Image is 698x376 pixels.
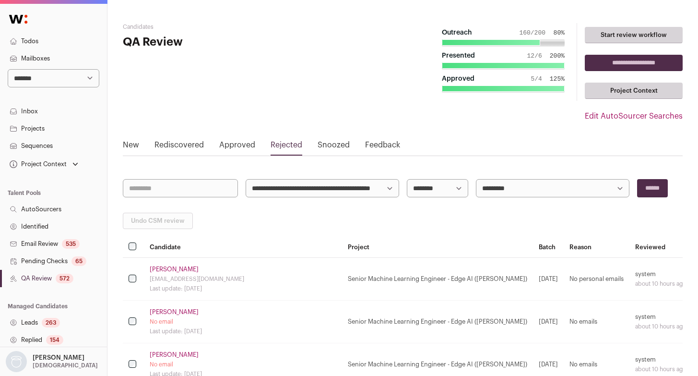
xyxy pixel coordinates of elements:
[42,318,60,327] div: 263
[150,351,199,359] a: [PERSON_NAME]
[318,139,350,155] a: Snoozed
[271,139,302,155] a: Rejected
[635,365,686,373] div: about 10 hours ago
[123,139,139,155] a: New
[585,110,683,122] a: Edit AutoSourcer Searches
[533,237,564,258] th: Batch
[365,139,400,155] a: Feedback
[150,285,336,292] div: Last update: [DATE]
[4,351,100,372] button: Open dropdown
[6,351,27,372] img: nopic.png
[46,335,63,345] div: 154
[56,274,73,283] div: 572
[33,354,84,362] p: [PERSON_NAME]
[123,35,309,50] h1: QA Review
[4,10,33,29] img: Wellfound
[629,237,692,258] th: Reviewed
[154,139,204,155] a: Rediscovered
[150,327,336,335] div: Last update: [DATE]
[150,318,336,326] div: No email
[533,258,564,301] td: [DATE]
[33,362,98,369] p: [DEMOGRAPHIC_DATA]
[150,275,336,283] div: [EMAIL_ADDRESS][DOMAIN_NAME]
[635,323,686,330] div: about 10 hours ago
[585,27,683,43] a: Start review workflow
[629,301,692,343] td: system
[123,23,309,31] h2: Candidates
[144,237,342,258] th: Candidate
[564,301,629,343] td: No emails
[533,301,564,343] td: [DATE]
[635,280,686,288] div: about 10 hours ago
[585,83,683,99] a: Project Context
[564,258,629,301] td: No personal emails
[219,139,255,155] a: Approved
[150,361,336,368] div: No email
[430,23,577,101] button: Outreach 160/200 80% Presented 12/6 200% Approved 5/4 125%
[342,237,533,258] th: Project
[71,256,86,266] div: 65
[8,158,80,171] button: Open dropdown
[564,237,629,258] th: Reason
[150,266,199,273] a: [PERSON_NAME]
[629,258,692,301] td: system
[150,308,199,316] a: [PERSON_NAME]
[8,160,67,168] div: Project Context
[62,239,80,249] div: 535
[342,258,533,301] td: Senior Machine Learning Engineer - Edge AI ([PERSON_NAME])
[342,301,533,343] td: Senior Machine Learning Engineer - Edge AI ([PERSON_NAME])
